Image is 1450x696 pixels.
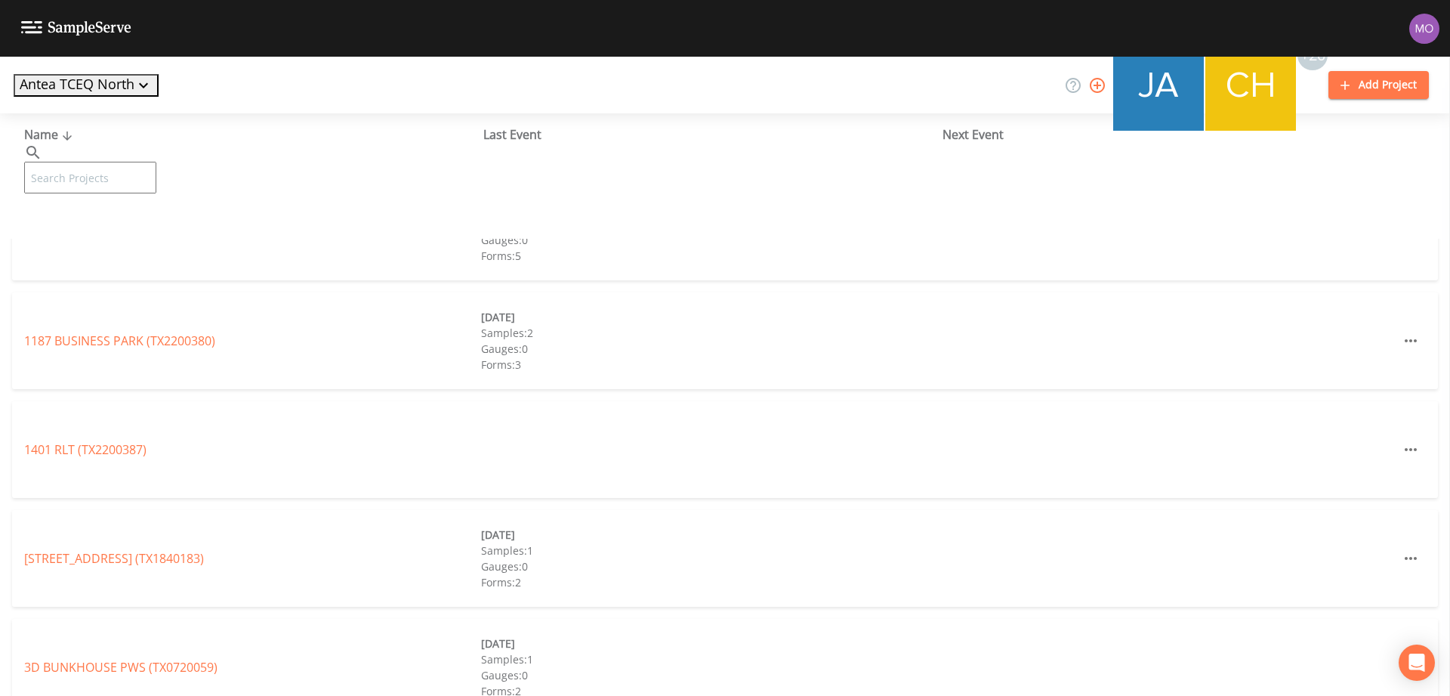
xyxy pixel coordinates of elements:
[481,309,938,325] div: [DATE]
[481,527,938,543] div: [DATE]
[481,357,938,373] div: Forms: 3
[942,125,1402,144] div: Next Event
[481,651,938,667] div: Samples: 1
[1205,40,1297,131] div: Charles Medina
[481,667,938,683] div: Gauges: 0
[481,574,938,590] div: Forms: 2
[483,125,942,144] div: Last Event
[24,441,147,458] a: 1401 RLT (TX2200387)
[1409,14,1439,44] img: 4e251478aba98ce068fb7eae8f78b90c
[24,162,156,193] input: Search Projects
[481,543,938,558] div: Samples: 1
[24,333,215,349] a: 1187 BUSINESS PARK (TX2200380)
[481,325,938,341] div: Samples: 2
[481,232,938,248] div: Gauges: 0
[1328,71,1429,99] button: Add Project
[24,126,76,143] span: Name
[21,21,131,36] img: logo
[1113,40,1204,131] img: 2e773653e59f91cc345d443c311a9659
[14,74,159,97] button: Antea TCEQ North
[1205,40,1296,131] img: c74b8b8b1c7a9d34f67c5e0ca157ed15
[481,558,938,574] div: Gauges: 0
[24,659,217,676] a: 3D BUNKHOUSE PWS (TX0720059)
[1112,40,1205,131] div: James Whitmire
[481,341,938,357] div: Gauges: 0
[24,550,204,567] a: [STREET_ADDRESS] (TX1840183)
[1399,645,1435,681] div: Open Intercom Messenger
[481,248,938,264] div: Forms: 5
[481,636,938,651] div: [DATE]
